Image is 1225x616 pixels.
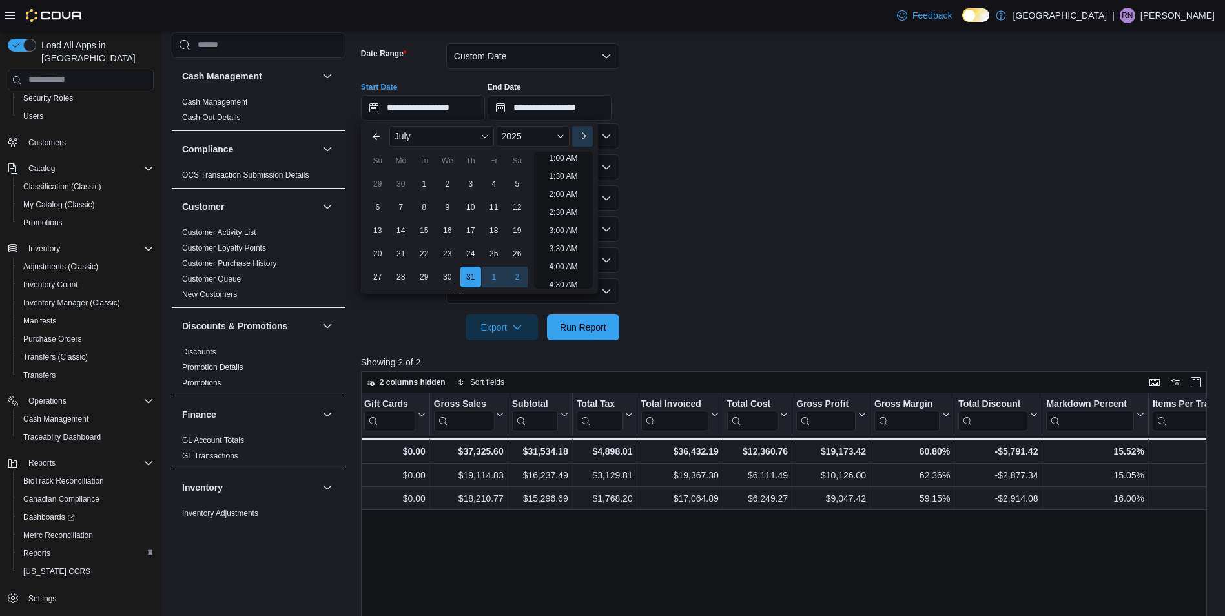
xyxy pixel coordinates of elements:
[182,481,223,494] h3: Inventory
[511,398,557,410] div: Subtotal
[23,476,104,486] span: BioTrack Reconciliation
[391,220,411,241] div: day-14
[18,108,48,124] a: Users
[962,22,963,23] span: Dark Mode
[796,398,866,431] button: Gross Profit
[18,564,154,579] span: Washington CCRS
[13,330,159,348] button: Purchase Orders
[391,243,411,264] div: day-21
[182,243,266,253] span: Customer Loyalty Points
[507,197,528,218] div: day-12
[460,243,481,264] div: day-24
[511,398,557,431] div: Subtotal
[23,280,78,290] span: Inventory Count
[874,398,950,431] button: Gross Margin
[796,444,866,459] div: $19,173.42
[1168,375,1183,390] button: Display options
[13,312,159,330] button: Manifests
[796,467,866,483] div: $10,126.00
[1046,467,1144,483] div: 15.05%
[182,320,287,333] h3: Discounts & Promotions
[18,429,106,445] a: Traceabilty Dashboard
[641,467,718,483] div: $19,367.30
[182,259,277,268] a: Customer Purchase History
[18,215,68,231] a: Promotions
[182,378,221,388] span: Promotions
[1140,8,1215,23] p: [PERSON_NAME]
[361,356,1216,369] p: Showing 2 of 2
[572,126,593,147] button: Next month
[958,467,1038,483] div: -$2,877.34
[874,398,940,431] div: Gross Margin
[511,444,568,459] div: $31,534.18
[361,48,407,59] label: Date Range
[502,131,522,141] span: 2025
[23,200,95,210] span: My Catalog (Classic)
[18,473,154,489] span: BioTrack Reconciliation
[3,133,159,152] button: Customers
[3,240,159,258] button: Inventory
[18,179,107,194] a: Classification (Classic)
[182,436,244,445] a: GL Account Totals
[484,150,504,171] div: Fr
[23,161,154,176] span: Catalog
[23,262,98,272] span: Adjustments (Classic)
[18,509,80,525] a: Dashboards
[23,298,120,308] span: Inventory Manager (Classic)
[23,134,154,150] span: Customers
[182,347,216,356] a: Discounts
[962,8,989,22] input: Dark Mode
[367,267,388,287] div: day-27
[434,398,493,410] div: Gross Sales
[1046,398,1133,431] div: Markdown Percent
[172,94,345,130] div: Cash Management
[23,370,56,380] span: Transfers
[320,480,335,495] button: Inventory
[437,220,458,241] div: day-16
[182,378,221,387] a: Promotions
[727,444,788,459] div: $12,360.76
[391,267,411,287] div: day-28
[172,225,345,307] div: Customer
[364,491,426,506] div: $0.00
[3,588,159,607] button: Settings
[446,43,619,69] button: Custom Date
[182,113,241,122] a: Cash Out Details
[601,162,612,172] button: Open list of options
[727,398,777,431] div: Total Cost
[320,407,335,422] button: Finance
[470,377,504,387] span: Sort fields
[511,467,568,483] div: $16,237.49
[172,167,345,188] div: Compliance
[395,131,411,141] span: July
[23,161,60,176] button: Catalog
[1046,444,1144,459] div: 15.52%
[544,223,582,238] li: 3:00 AM
[182,408,317,421] button: Finance
[437,150,458,171] div: We
[576,398,632,431] button: Total Tax
[796,398,856,431] div: Gross Profit
[361,82,398,92] label: Start Date
[437,174,458,194] div: day-2
[182,451,238,460] a: GL Transactions
[23,512,75,522] span: Dashboards
[1013,8,1107,23] p: [GEOGRAPHIC_DATA]
[958,398,1027,431] div: Total Discount
[367,150,388,171] div: Su
[18,277,83,293] a: Inventory Count
[182,200,317,213] button: Customer
[364,467,426,483] div: $0.00
[958,444,1038,459] div: -$5,791.42
[23,432,101,442] span: Traceabilty Dashboard
[23,316,56,326] span: Manifests
[958,398,1027,410] div: Total Discount
[1046,398,1144,431] button: Markdown Percent
[18,546,56,561] a: Reports
[389,126,494,147] div: Button. Open the month selector. July is currently selected.
[23,218,63,228] span: Promotions
[366,126,387,147] button: Previous Month
[18,295,125,311] a: Inventory Manager (Classic)
[544,277,582,293] li: 4:30 AM
[488,95,612,121] input: Press the down key to open a popover containing a calendar.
